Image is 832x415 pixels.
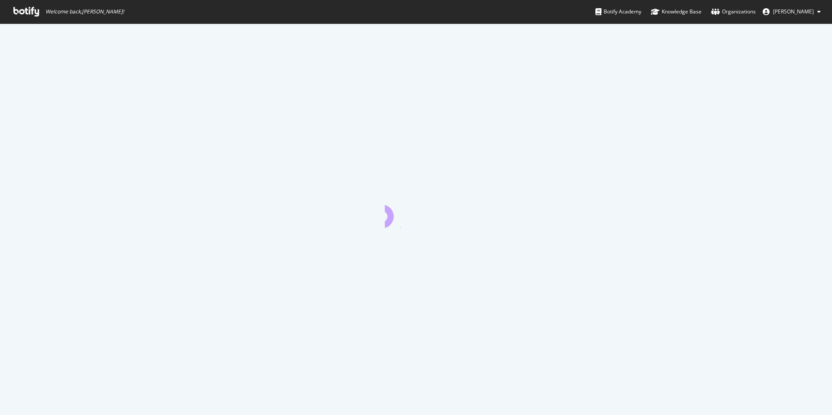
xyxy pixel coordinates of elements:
[756,5,828,19] button: [PERSON_NAME]
[773,8,814,15] span: Steve Valenza
[711,7,756,16] div: Organizations
[595,7,641,16] div: Botify Academy
[651,7,702,16] div: Knowledge Base
[385,197,447,228] div: animation
[45,8,124,15] span: Welcome back, [PERSON_NAME] !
